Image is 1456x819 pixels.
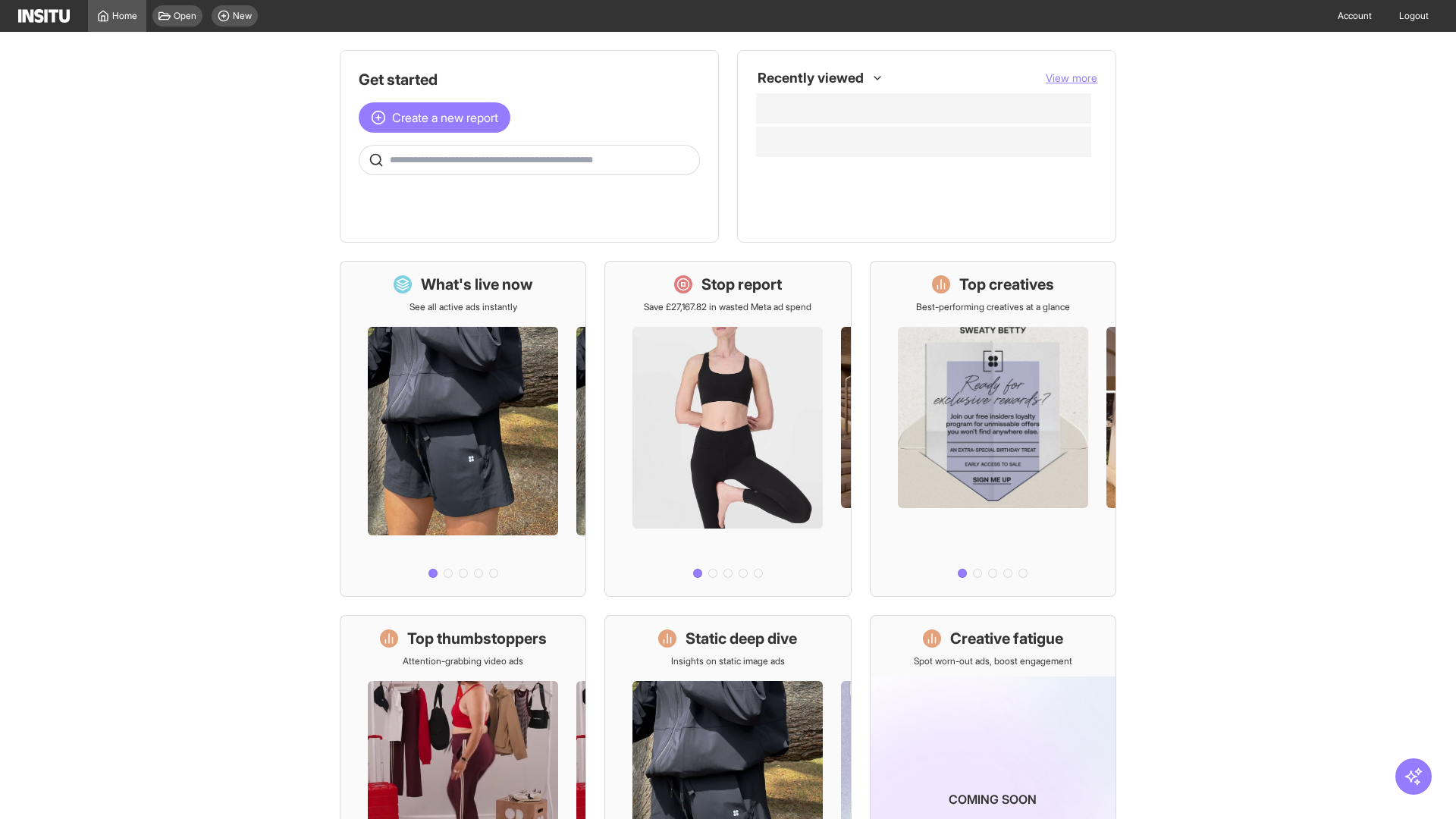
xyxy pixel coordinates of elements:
[421,274,533,295] h1: What's live now
[112,10,137,22] span: Home
[1046,71,1097,86] button: View more
[686,628,797,649] h1: Static deep dive
[359,69,700,90] h1: Get started
[916,301,1070,313] p: Best-performing creatives at a glance
[233,10,252,22] span: New
[340,261,586,597] a: What's live nowSee all active ads instantly
[409,301,517,313] p: See all active ads instantly
[701,274,782,295] h1: Stop report
[959,274,1054,295] h1: Top creatives
[870,261,1116,597] a: Top creativesBest-performing creatives at a glance
[644,301,811,313] p: Save £27,167.82 in wasted Meta ad spend
[392,108,498,127] span: Create a new report
[18,9,70,23] img: Logo
[671,655,785,667] p: Insights on static image ads
[174,10,196,22] span: Open
[359,102,510,133] button: Create a new report
[604,261,851,597] a: Stop reportSave £27,167.82 in wasted Meta ad spend
[407,628,547,649] h1: Top thumbstoppers
[1046,71,1097,84] span: View more
[403,655,523,667] p: Attention-grabbing video ads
